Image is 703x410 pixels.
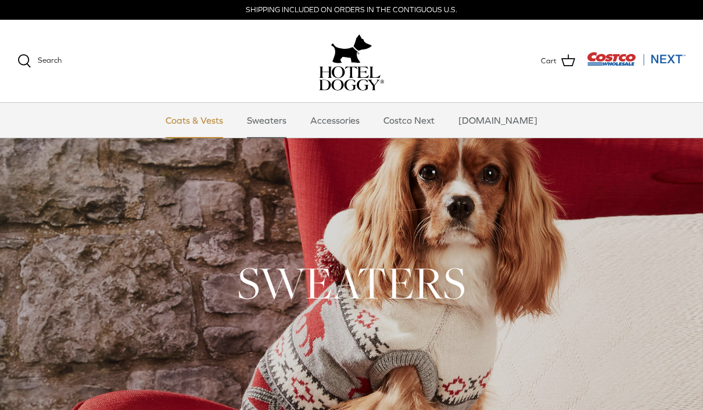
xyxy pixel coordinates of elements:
[587,52,686,66] img: Costco Next
[373,103,445,138] a: Costco Next
[319,66,384,91] img: hoteldoggycom
[38,56,62,64] span: Search
[236,103,297,138] a: Sweaters
[587,59,686,68] a: Visit Costco Next
[155,103,234,138] a: Coats & Vests
[319,31,384,91] a: hoteldoggy.com hoteldoggycom
[17,54,62,68] a: Search
[541,55,557,67] span: Cart
[541,53,575,69] a: Cart
[300,103,370,138] a: Accessories
[448,103,548,138] a: [DOMAIN_NAME]
[17,254,686,311] h1: SWEATERS
[331,31,372,66] img: hoteldoggy.com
